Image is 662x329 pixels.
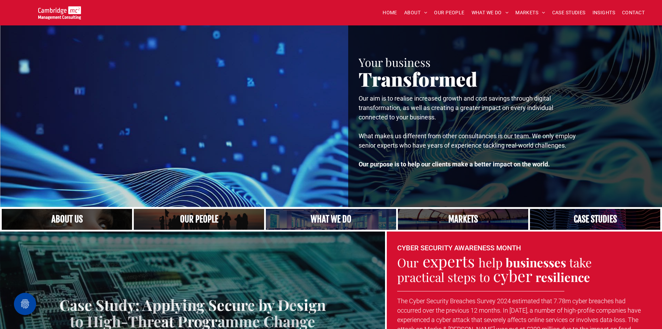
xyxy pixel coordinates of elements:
[512,7,548,18] a: MARKETS
[359,95,553,121] span: Our aim is to realise increased growth and cost savings through digital transformation, as well a...
[397,244,521,252] font: CYBER SECURITY AWARENESS MONTH
[549,7,589,18] a: CASE STUDIES
[134,209,264,230] a: A crowd in silhouette at sunset, on a rise or lookout point
[431,7,468,18] a: OUR PEOPLE
[38,6,81,19] img: Go to Homepage
[359,54,431,70] span: Your business
[530,209,660,230] a: CASE STUDIES | See an Overview of All Our Case Studies | Cambridge Management Consulting
[423,250,475,271] span: experts
[398,209,528,230] a: Our Markets | Cambridge Management Consulting
[397,254,592,285] span: take practical steps to
[401,7,431,18] a: ABOUT
[38,7,81,15] a: Your Business Transformed | Cambridge Management Consulting
[397,254,419,271] span: Our
[536,269,590,285] strong: resilience
[468,7,512,18] a: WHAT WE DO
[479,254,502,271] span: help
[359,132,576,149] span: What makes us different from other consultancies is our team. We only employ senior experts who h...
[506,254,566,271] strong: businesses
[379,7,401,18] a: HOME
[359,66,477,92] span: Transformed
[619,7,648,18] a: CONTACT
[266,209,396,230] a: A yoga teacher lifting his whole body off the ground in the peacock pose
[589,7,619,18] a: INSIGHTS
[359,160,550,168] strong: Our purpose is to help our clients make a better impact on the world.
[2,209,132,230] a: Close up of woman's face, centered on her eyes
[493,265,532,286] span: cyber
